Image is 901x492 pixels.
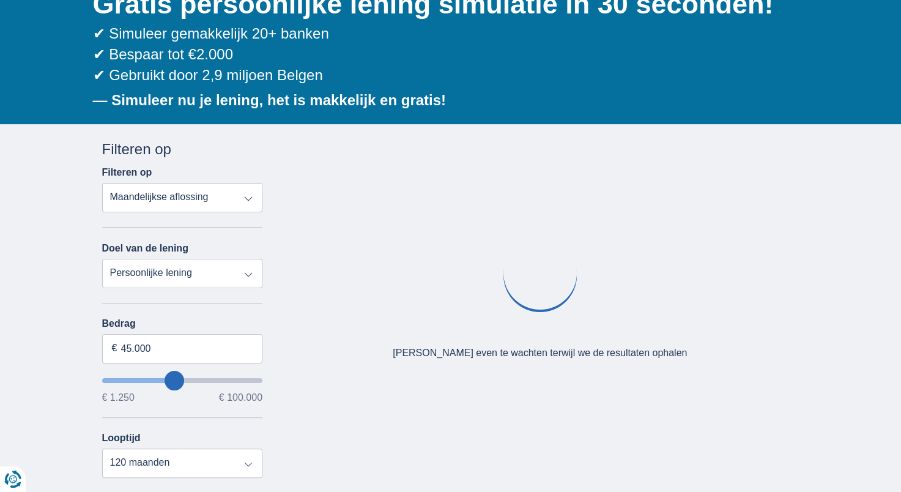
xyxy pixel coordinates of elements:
div: ✔ Simuleer gemakkelijk 20+ banken ✔ Bespaar tot €2.000 ✔ Gebruikt door 2,9 miljoen Belgen [93,23,799,86]
span: € [112,341,117,356]
label: Doel van de lening [102,243,188,254]
span: € 100.000 [219,393,262,403]
label: Looptijd [102,433,141,444]
span: € 1.250 [102,393,135,403]
div: [PERSON_NAME] even te wachten terwijl we de resultaten ophalen [393,346,687,360]
label: Bedrag [102,318,263,329]
label: Filteren op [102,167,152,178]
input: wantToBorrow [102,378,263,383]
div: Filteren op [102,139,263,160]
b: — Simuleer nu je lening, het is makkelijk en gratis! [93,92,447,108]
